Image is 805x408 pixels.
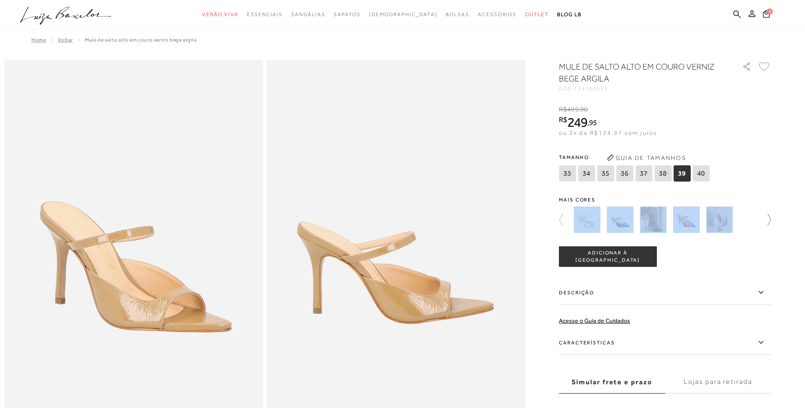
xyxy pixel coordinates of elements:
div: CÓD: [559,86,729,91]
h1: MULE DE SALTO ALTO EM COURO VERNIZ BEGE ARGILA [559,61,718,84]
span: 37 [635,165,652,182]
img: MULE DE SALTO ALTO EM COURO VERNIZ PRETO [607,207,633,233]
span: 95 [589,118,597,127]
a: noSubCategoriesText [446,7,469,22]
span: Outlet [525,11,549,17]
label: Simular frete e prazo [559,371,665,394]
a: noSubCategoriesText [369,7,438,22]
a: BLOG LB [557,7,582,22]
span: 0 [767,8,773,14]
span: Verão Viva [202,11,238,17]
label: Lojas para retirada [665,371,771,394]
span: MULE DE SALTO ALTO EM COURO VERNIZ BEGE ARGILA [85,37,197,43]
a: Home [31,37,46,43]
span: Bolsas [446,11,469,17]
span: Tamanho [559,151,712,164]
img: MULE DE SALTO ALTO EM COURO VERNIZ VERMELHO RED [706,207,732,233]
span: 249 [567,115,587,130]
label: Descrição [559,280,771,305]
img: MULE DE SALTO ALTO EM COURO VERNIZ VERDE ESMERALDA [640,207,666,233]
span: 39 [673,165,690,182]
a: noSubCategoriesText [202,7,238,22]
label: Características [559,330,771,355]
span: 34 [578,165,595,182]
span: 40 [693,165,710,182]
span: 36 [616,165,633,182]
a: noSubCategoriesText [525,7,549,22]
i: , [587,119,597,126]
span: 38 [654,165,671,182]
span: 90 [580,106,588,113]
a: Voltar [58,37,73,43]
span: ou 2x de R$124,97 sem juros [559,129,657,136]
span: Mais cores [559,197,771,202]
img: MULE DE SALTO ALTO EM COURO VERNIZ VERMELHO [673,207,699,233]
a: noSubCategoriesText [334,7,360,22]
span: Sapatos [334,11,360,17]
span: ADICIONAR À [GEOGRAPHIC_DATA] [559,249,656,264]
span: Sandálias [291,11,325,17]
span: 134700055 [574,86,608,92]
i: R$ [559,106,567,113]
a: noSubCategoriesText [291,7,325,22]
span: Essenciais [247,11,283,17]
button: Guia de Tamanhos [604,151,689,165]
span: Acessórios [478,11,516,17]
span: 499 [567,106,578,113]
span: [DEMOGRAPHIC_DATA] [369,11,438,17]
a: Acesse o Guia de Cuidados [559,317,630,324]
span: BLOG LB [557,11,582,17]
a: noSubCategoriesText [247,7,283,22]
button: 0 [760,9,772,21]
i: R$ [559,116,567,123]
button: ADICIONAR À [GEOGRAPHIC_DATA] [559,246,656,267]
a: noSubCategoriesText [478,7,516,22]
span: 35 [597,165,614,182]
img: MULE DE SALTO ALTO EM COURO VERNIZ OFF WHITE [574,207,600,233]
i: , [579,106,588,113]
span: 33 [559,165,576,182]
